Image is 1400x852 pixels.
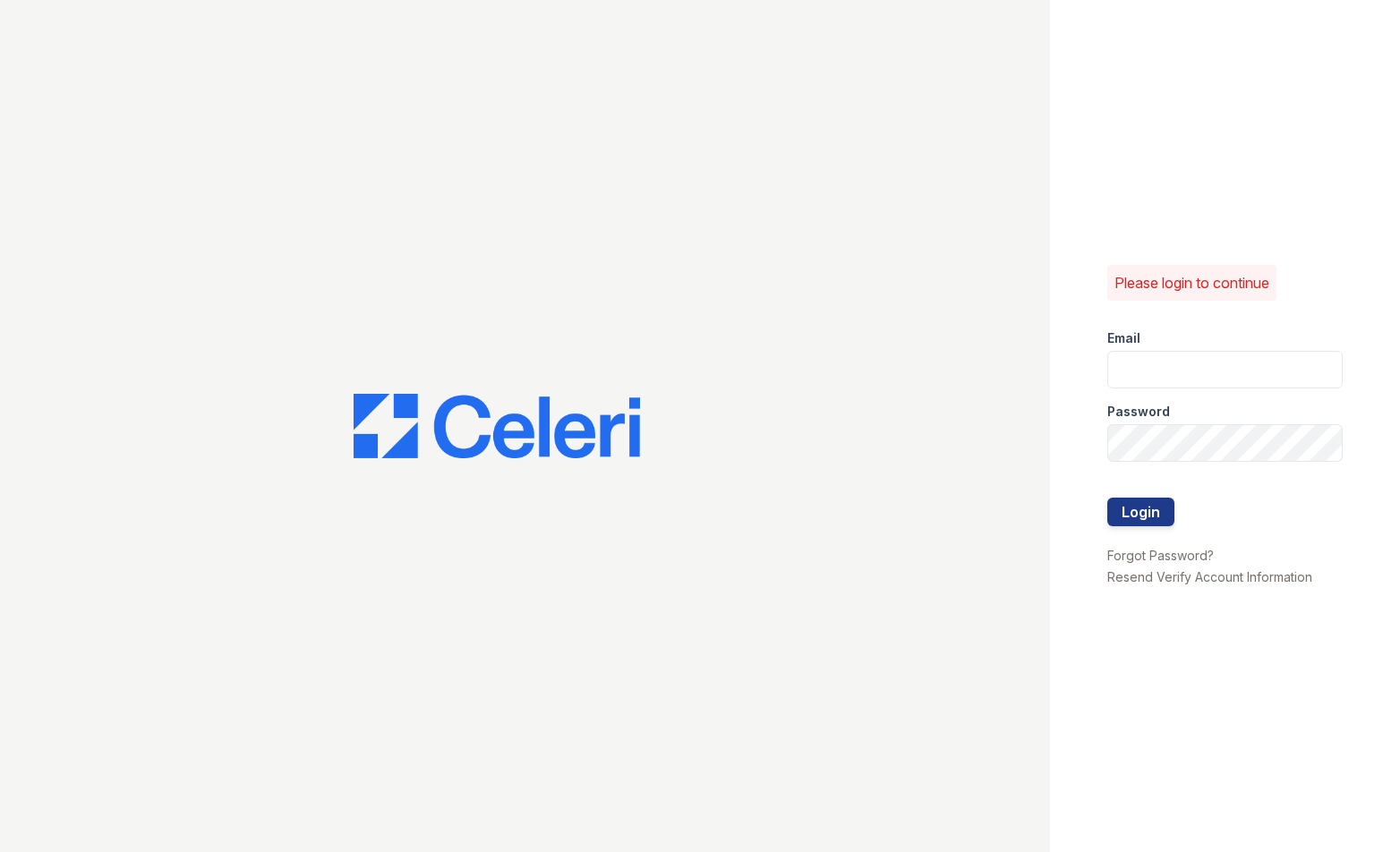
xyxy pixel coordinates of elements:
label: Email [1107,329,1140,347]
label: Password [1107,403,1170,421]
img: CE_Logo_Blue-a8612792a0a2168367f1c8372b55b34899dd931a85d93a1a3d3e32e68fde9ad4.png [354,394,640,458]
p: Please login to continue [1114,272,1269,294]
a: Resend Verify Account Information [1107,569,1312,584]
a: Forgot Password? [1107,548,1214,563]
button: Login [1107,498,1174,526]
